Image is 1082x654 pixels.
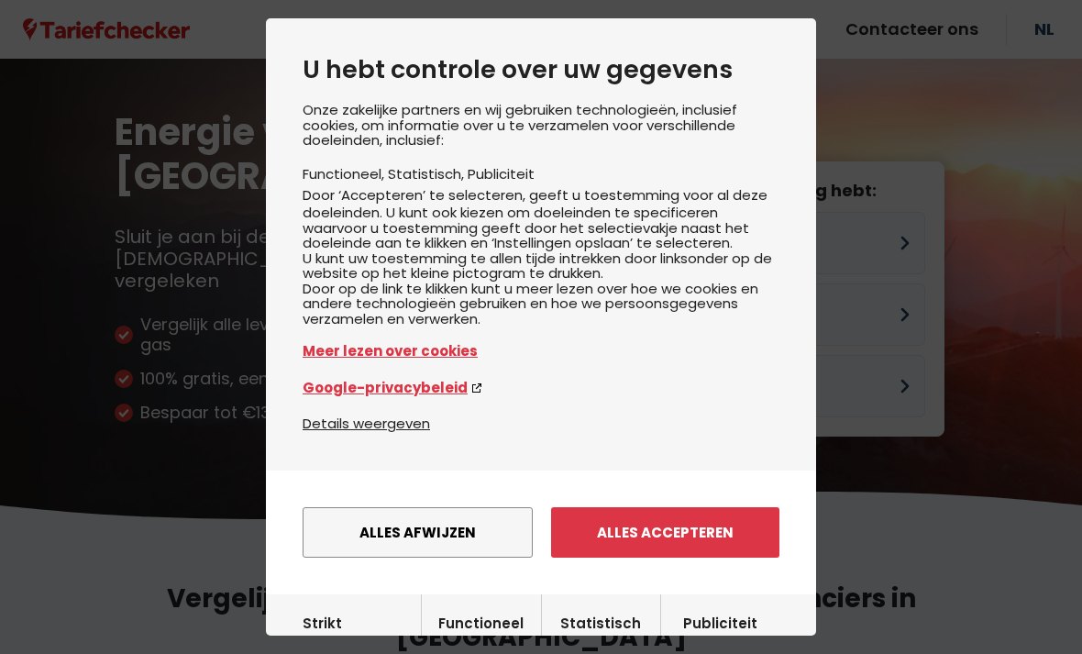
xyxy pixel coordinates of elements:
[468,164,535,183] li: Publiciteit
[266,471,816,594] div: menu
[303,340,779,361] a: Meer lezen over cookies
[303,103,779,413] div: Onze zakelijke partners en wij gebruiken technologieën, inclusief cookies, om informatie over u t...
[551,507,779,558] button: Alles accepteren
[303,164,388,183] li: Functioneel
[388,164,468,183] li: Statistisch
[303,55,779,84] h2: U hebt controle over uw gegevens
[303,413,430,434] button: Details weergeven
[303,507,533,558] button: Alles afwijzen
[303,377,779,398] a: Google-privacybeleid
